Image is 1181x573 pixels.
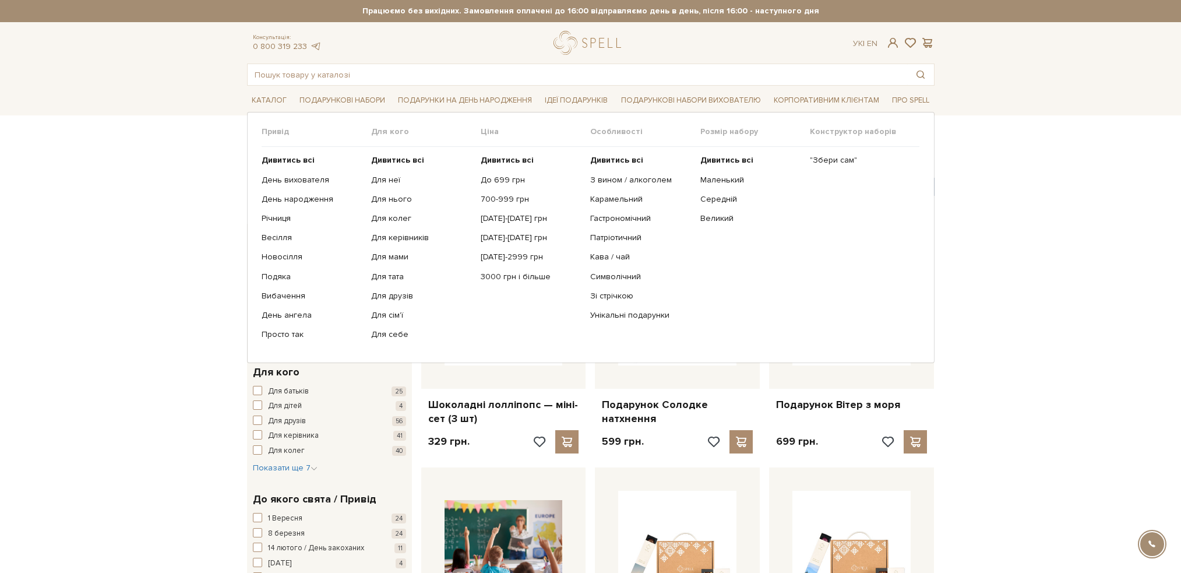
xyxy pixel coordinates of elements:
[393,431,406,441] span: 41
[590,175,691,185] a: З вином / алкоголем
[371,213,472,224] a: Для колег
[253,430,406,442] button: Для керівника 41
[268,528,305,540] span: 8 березня
[867,38,877,48] a: En
[253,528,406,540] button: 8 березня 24
[481,155,534,165] b: Дивитись всі
[396,558,406,568] span: 4
[554,31,626,55] a: logo
[262,126,371,137] span: Привід
[887,92,934,110] a: Про Spell
[371,155,472,166] a: Дивитись всі
[590,213,691,224] a: Гастрономічний
[428,398,579,426] a: Шоколадні лолліпопс — міні-сет (3 шт)
[371,126,481,137] span: Для кого
[248,64,907,85] input: Пошук товару у каталозі
[392,529,406,539] span: 24
[394,543,406,553] span: 11
[262,291,362,301] a: Вибачення
[700,194,801,205] a: Середній
[371,291,472,301] a: Для друзів
[371,310,472,321] a: Для сім'ї
[253,543,406,554] button: 14 лютого / День закоханих 11
[776,435,818,448] p: 699 грн.
[392,416,406,426] span: 56
[262,310,362,321] a: День ангела
[481,272,581,282] a: 3000 грн і більше
[268,416,306,427] span: Для друзів
[268,430,319,442] span: Для керівника
[481,233,581,243] a: [DATE]-[DATE] грн
[268,513,302,525] span: 1 Вересня
[769,90,884,110] a: Корпоративним клієнтам
[262,155,362,166] a: Дивитись всі
[616,90,766,110] a: Подарункові набори вихователю
[602,435,644,448] p: 599 грн.
[371,194,472,205] a: Для нього
[262,155,315,165] b: Дивитись всі
[810,155,911,166] a: "Збери сам"
[262,175,362,185] a: День вихователя
[863,38,865,48] span: |
[371,175,472,185] a: Для неї
[540,92,612,110] a: Ідеї подарунків
[590,233,691,243] a: Патріотичний
[481,194,581,205] a: 700-999 грн
[253,463,318,473] span: Показати ще 7
[253,462,318,474] button: Показати ще 7
[481,213,581,224] a: [DATE]-[DATE] грн
[392,514,406,523] span: 24
[700,213,801,224] a: Великий
[590,194,691,205] a: Карамельний
[700,126,810,137] span: Розмір набору
[853,38,877,49] div: Ук
[253,364,299,380] span: Для кого
[481,155,581,166] a: Дивитись всі
[393,92,537,110] a: Подарунки на День народження
[310,41,322,51] a: telegram
[253,558,406,570] button: [DATE] 4
[371,252,472,262] a: Для мами
[262,329,362,340] a: Просто так
[253,41,307,51] a: 0 800 319 233
[262,233,362,243] a: Весілля
[262,194,362,205] a: День народження
[371,329,472,340] a: Для себе
[371,272,472,282] a: Для тата
[428,435,470,448] p: 329 грн.
[392,446,406,456] span: 40
[253,416,406,427] button: Для друзів 56
[268,543,364,554] span: 14 лютого / День закоханих
[247,92,291,110] a: Каталог
[481,252,581,262] a: [DATE]-2999 грн
[371,155,424,165] b: Дивитись всі
[253,386,406,398] button: Для батьків 25
[253,34,322,41] span: Консультація:
[295,92,390,110] a: Подарункові набори
[602,398,753,426] a: Подарунок Солодке натхнення
[247,112,935,363] div: Каталог
[481,175,581,185] a: До 699 грн
[268,558,291,570] span: [DATE]
[700,155,801,166] a: Дивитись всі
[396,401,406,411] span: 4
[700,175,801,185] a: Маленький
[590,126,700,137] span: Особливості
[810,126,919,137] span: Конструктор наборів
[253,513,406,525] button: 1 Вересня 24
[371,233,472,243] a: Для керівників
[253,400,406,412] button: Для дітей 4
[776,398,927,412] a: Подарунок Вітер з моря
[262,272,362,282] a: Подяка
[262,213,362,224] a: Річниця
[590,155,691,166] a: Дивитись всі
[253,445,406,457] button: Для колег 40
[590,310,691,321] a: Унікальні подарунки
[590,291,691,301] a: Зі стрічкою
[392,386,406,396] span: 25
[590,155,643,165] b: Дивитись всі
[700,155,753,165] b: Дивитись всі
[590,272,691,282] a: Символічний
[268,400,302,412] span: Для дітей
[262,252,362,262] a: Новосілля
